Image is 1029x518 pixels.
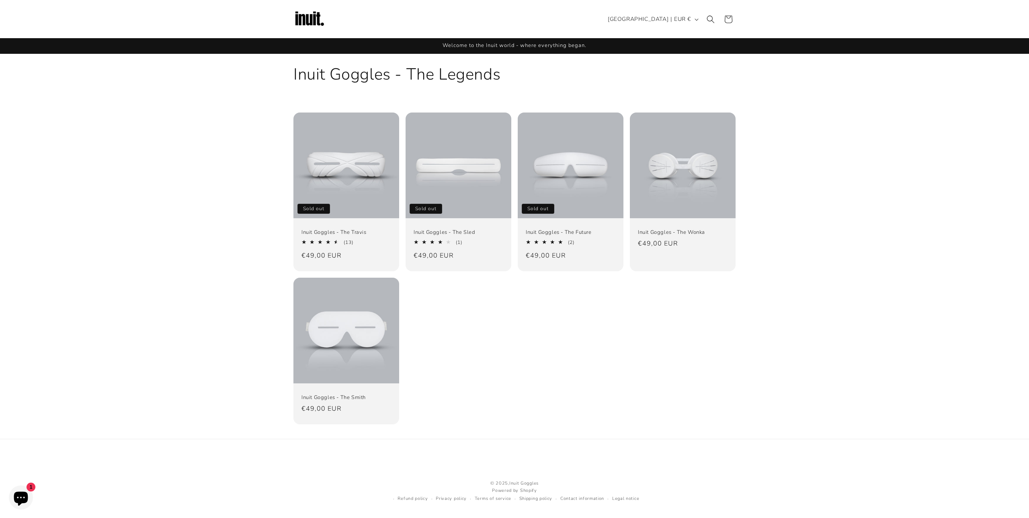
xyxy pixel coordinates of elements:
[301,229,391,236] a: Inuit Goggles - The Travis
[293,3,326,35] img: Inuit Logo
[509,480,539,486] a: Inuit Goggles
[414,229,503,236] a: Inuit Goggles - The Sled
[390,480,640,487] small: © 2025,
[293,38,736,53] div: Announcement
[443,42,586,49] span: Welcome to the Inuit world - where everything began.
[608,15,691,23] span: [GEOGRAPHIC_DATA] | EUR €
[398,495,428,503] a: Refund policy
[560,495,604,503] a: Contact information
[436,495,467,503] a: Privacy policy
[6,485,35,512] inbox-online-store-chat: Shopify online store chat
[612,495,639,503] a: Legal notice
[519,495,553,503] a: Shipping policy
[492,487,537,493] a: Powered by Shopify
[603,12,702,27] button: [GEOGRAPHIC_DATA] | EUR €
[702,10,719,28] summary: Search
[475,495,511,503] a: Terms of service
[301,394,391,401] a: Inuit Goggles - The Smith
[638,229,728,236] a: Inuit Goggles - The Wonka
[293,64,736,85] h1: Inuit Goggles - The Legends
[526,229,615,236] a: Inuit Goggles - The Future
